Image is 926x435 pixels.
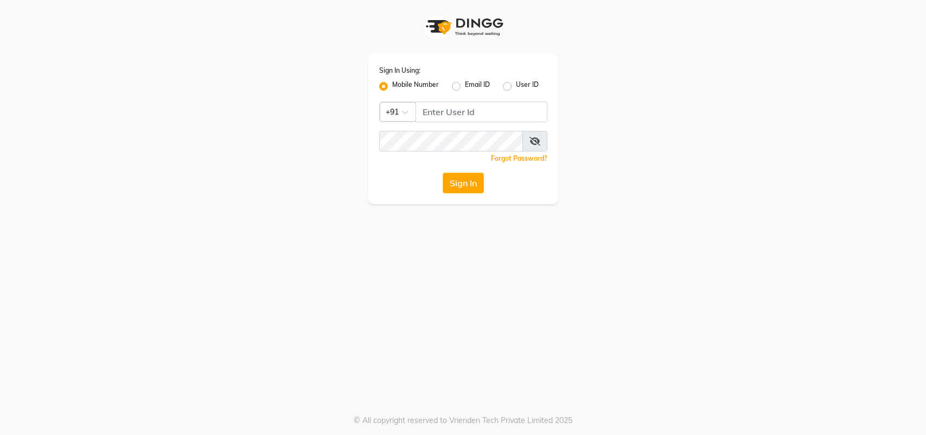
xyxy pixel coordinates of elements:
[392,80,439,93] label: Mobile Number
[516,80,539,93] label: User ID
[443,173,484,193] button: Sign In
[379,66,420,75] label: Sign In Using:
[420,11,507,43] img: logo1.svg
[465,80,490,93] label: Email ID
[491,154,547,162] a: Forgot Password?
[416,102,547,122] input: Username
[379,131,523,152] input: Username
